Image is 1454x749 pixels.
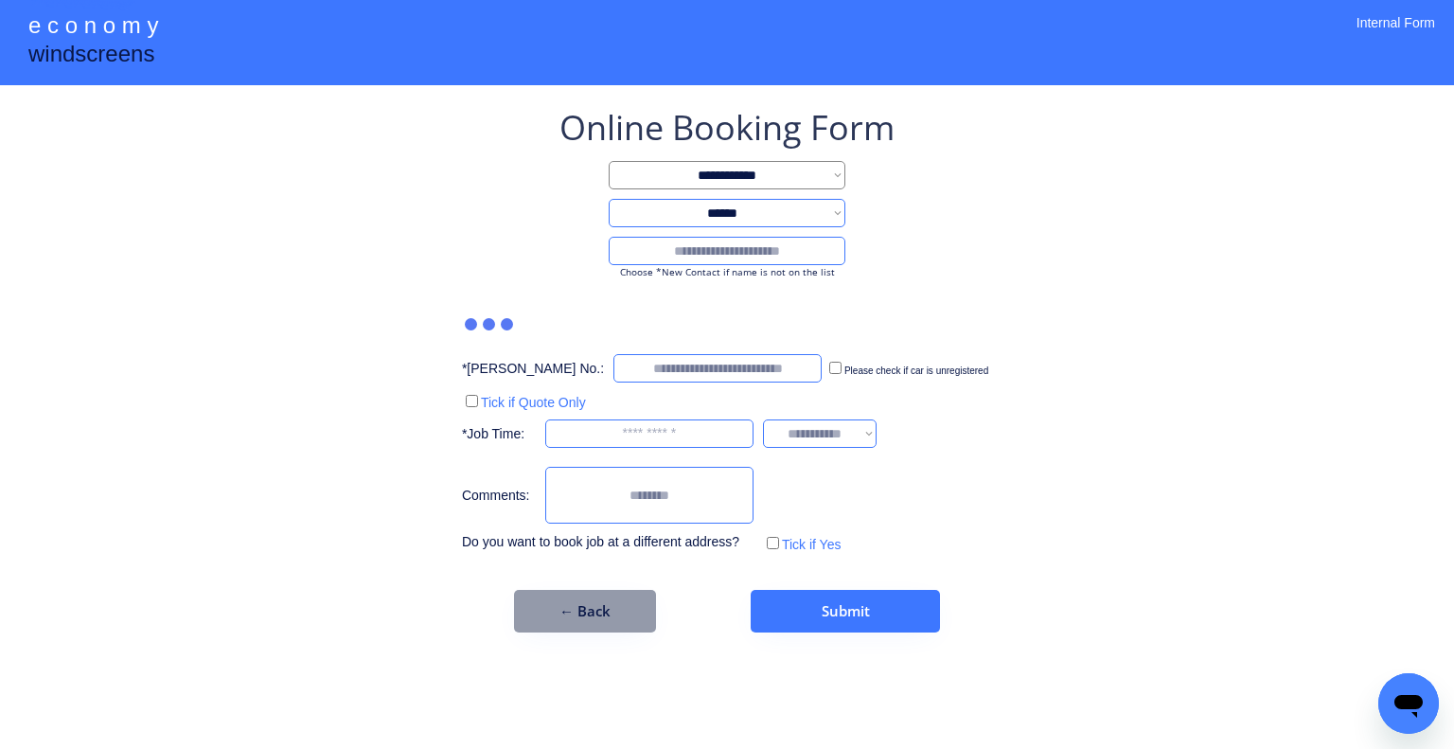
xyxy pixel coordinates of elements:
div: Online Booking Form [559,104,895,152]
div: e c o n o m y [28,9,158,45]
label: Please check if car is unregistered [844,366,988,376]
iframe: Button to launch messaging window [1378,673,1439,734]
label: Tick if Yes [782,537,842,552]
div: *[PERSON_NAME] No.: [462,360,604,379]
button: Submit [751,590,940,633]
div: Choose *New Contact if name is not on the list [609,265,845,278]
button: ← Back [514,590,656,633]
label: Tick if Quote Only [481,395,586,410]
div: windscreens [28,38,154,75]
div: Comments: [462,487,536,506]
div: Internal Form [1356,14,1435,57]
div: Do you want to book job at a different address? [462,533,754,552]
div: *Job Time: [462,425,536,444]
